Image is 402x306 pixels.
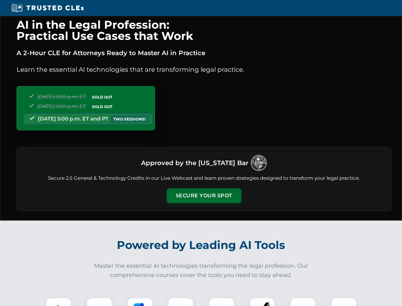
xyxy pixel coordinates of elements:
h1: AI in the Legal Profession: Practical Use Cases that Work [17,19,391,41]
p: Secure 2.5 General & Technology Credits in our Live Webcast and learn proven strategies designed ... [25,175,384,182]
img: Trusted CLEs [10,3,86,13]
span: SOLD OUT [90,103,115,110]
img: Logo [251,155,267,171]
h2: Powered by Leading AI Tools [25,234,377,256]
p: Master the essential AI technologies transforming the legal profession. Our comprehensive courses... [90,261,313,280]
span: [DATE] 5:00 p.m. ET [37,94,86,100]
p: Learn the essential AI technologies that are transforming legal practice. [17,64,391,75]
span: SOLD OUT [90,94,115,100]
p: A 2-Hour CLE for Attorneys Ready to Master AI in Practice [17,48,391,58]
button: Secure Your Spot [167,188,241,203]
span: [DATE] 5:00 p.m. ET [37,103,86,109]
h3: Approved by the [US_STATE] Bar [141,157,248,169]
